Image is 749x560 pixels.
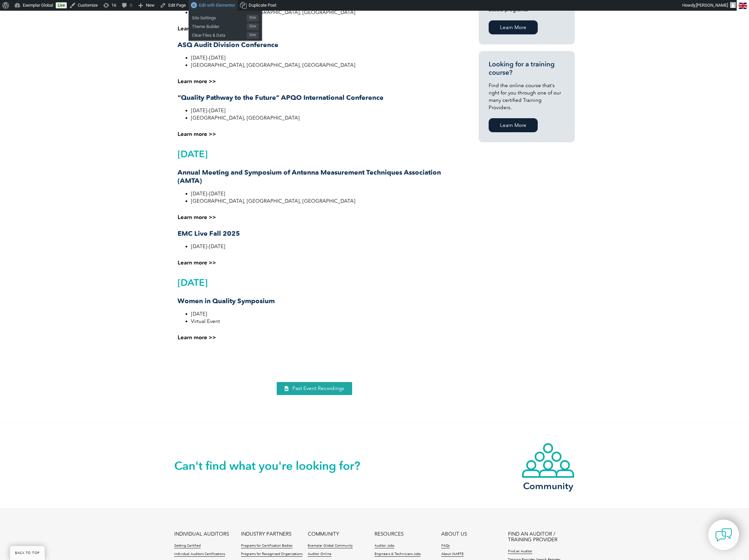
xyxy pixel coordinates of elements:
[191,107,451,114] li: [DATE]–[DATE]
[191,54,451,61] li: [DATE]–[DATE]
[178,214,216,220] a: Learn more >>
[508,549,532,554] a: Find an Auditor
[247,15,259,21] span: Site
[178,41,278,49] strong: ASQ Audit Division Conference
[308,531,339,537] a: COMMUNITY
[191,114,451,122] li: [GEOGRAPHIC_DATA], [GEOGRAPHIC_DATA]
[308,544,353,548] a: Exemplar Global Community
[178,131,216,137] a: Learn more >>
[178,277,451,288] h2: [DATE]
[178,334,216,341] a: Learn more >>
[241,544,292,548] a: Programs for Certification Bodies
[715,527,732,543] img: contact-chat.png
[508,531,575,543] a: FIND AN AUDITOR / TRAINING PROVIDER
[191,243,451,250] li: [DATE]-[DATE]
[739,3,747,9] img: en
[277,382,352,395] a: Past Event Recordings
[178,25,216,32] a: Learn more >>
[174,531,229,537] a: INDIVIDUAL AUDITORS
[178,168,441,185] strong: Annual Meeting and Symposium of Antenna Measurement Techniques Association (AMTA)
[521,442,575,479] img: icon-community.webp
[489,20,538,34] a: Learn More
[191,318,451,325] li: Virtual Event
[191,61,451,69] li: [GEOGRAPHIC_DATA], [GEOGRAPHIC_DATA], [GEOGRAPHIC_DATA]
[374,531,404,537] a: RESOURCES
[191,197,451,205] li: [GEOGRAPHIC_DATA], [GEOGRAPHIC_DATA], [GEOGRAPHIC_DATA]
[489,82,565,111] p: Find the online course that’s right for you through one of our many certified Training Providers.
[192,13,247,21] span: Site Settings
[191,310,451,318] li: [DATE]
[191,190,451,197] li: [DATE]-[DATE]
[241,531,291,537] a: INDUSTRY PARTNERS
[178,259,216,266] a: Learn more >>
[441,544,450,548] a: FAQs
[178,149,451,159] h2: [DATE]
[292,386,344,391] span: Past Event Recordings
[192,21,247,30] span: Theme Builder
[199,3,235,8] span: Edit with Elementor
[178,229,240,237] strong: EMC Live Fall 2025
[374,552,421,557] a: Engineers & Technicians Jobs
[174,552,225,557] a: Individual Auditors Certifications
[308,552,331,557] a: Auditor Online
[247,32,259,39] span: Site
[10,546,45,560] a: BACK TO TOP
[441,552,464,557] a: About iNARTE
[178,94,384,102] strong: “Quality Pathway to the Future” APQO International Conference
[189,21,262,30] a: Theme BuilderSite
[374,544,394,548] a: Auditor Jobs
[247,23,259,30] span: Site
[521,482,575,490] h3: Community
[189,30,262,39] a: Clear Files & DataSite
[489,118,538,132] a: Learn More
[178,297,275,305] strong: Women in Quality Symposium
[489,60,565,77] h3: Looking for a training course?
[696,3,728,8] span: [PERSON_NAME]
[521,442,575,490] a: Community
[189,13,262,21] a: Site SettingsSite
[241,552,302,557] a: Programs for Recognized Organizations
[174,544,201,548] a: Getting Certified
[178,78,216,84] a: Learn more >>
[56,2,67,8] a: Live
[174,460,374,471] h2: Can't find what you're looking for?
[191,9,451,16] li: [GEOGRAPHIC_DATA], [GEOGRAPHIC_DATA], [GEOGRAPHIC_DATA]
[192,30,247,39] span: Clear Files & Data
[441,531,467,537] a: ABOUT US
